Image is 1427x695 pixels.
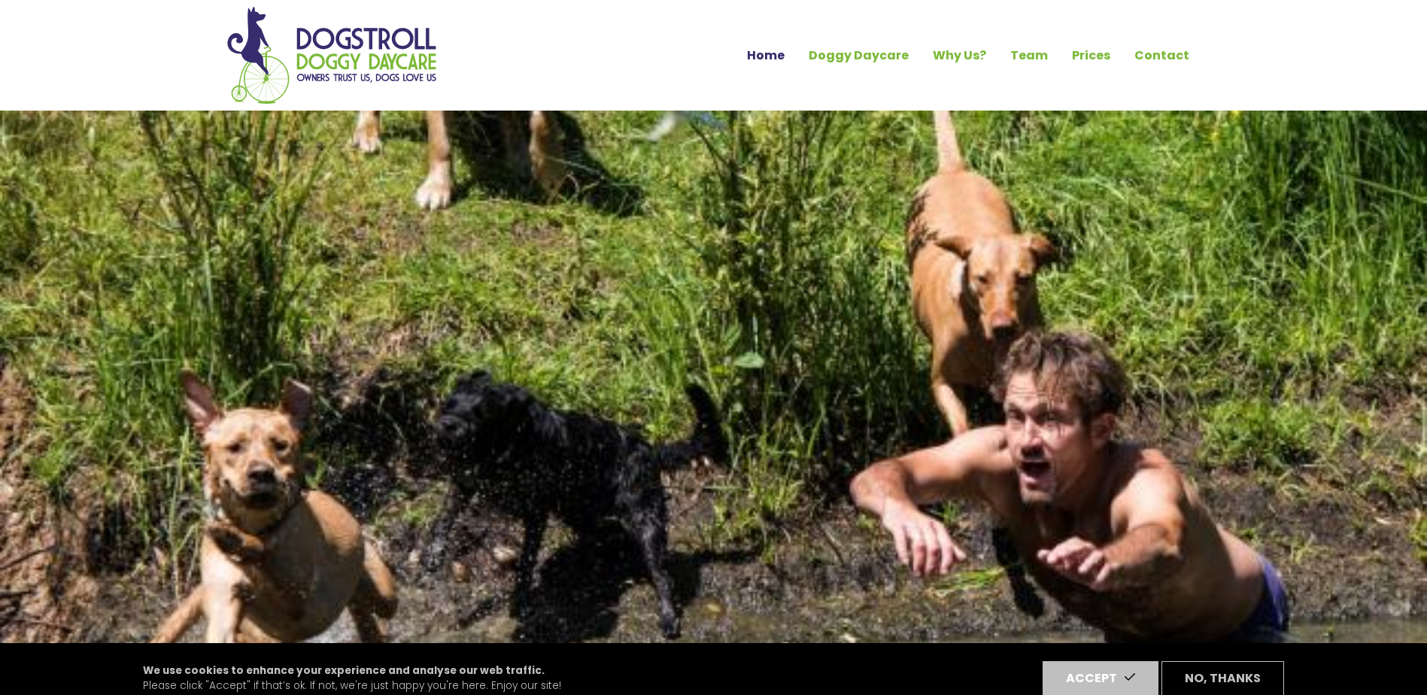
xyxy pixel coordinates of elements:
a: Doggy Daycare [797,43,921,68]
a: Home [735,43,797,68]
a: Prices [1060,43,1122,68]
a: Team [998,43,1060,68]
p: Please click "Accept" if that’s ok. If not, we're just happy you're here. Enjoy our site! [143,663,561,694]
img: Home [226,6,437,105]
a: Contact [1122,43,1201,68]
strong: We use cookies to enhance your experience and analyse our web traffic. [143,663,545,678]
a: Why Us? [921,43,998,68]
